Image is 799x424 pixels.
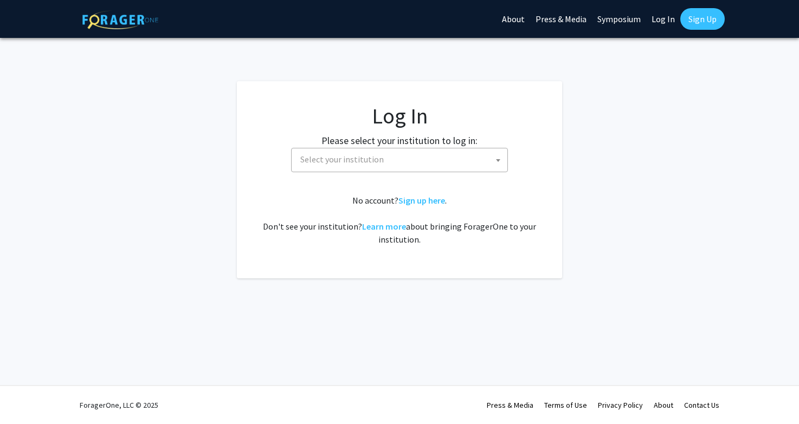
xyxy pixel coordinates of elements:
[362,221,406,232] a: Learn more about bringing ForagerOne to your institution
[82,10,158,29] img: ForagerOne Logo
[598,400,643,410] a: Privacy Policy
[680,8,725,30] a: Sign Up
[291,148,508,172] span: Select your institution
[487,400,533,410] a: Press & Media
[80,386,158,424] div: ForagerOne, LLC © 2025
[259,194,540,246] div: No account? . Don't see your institution? about bringing ForagerOne to your institution.
[296,148,507,171] span: Select your institution
[321,133,478,148] label: Please select your institution to log in:
[398,195,445,206] a: Sign up here
[300,154,384,165] span: Select your institution
[259,103,540,129] h1: Log In
[684,400,719,410] a: Contact Us
[654,400,673,410] a: About
[544,400,587,410] a: Terms of Use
